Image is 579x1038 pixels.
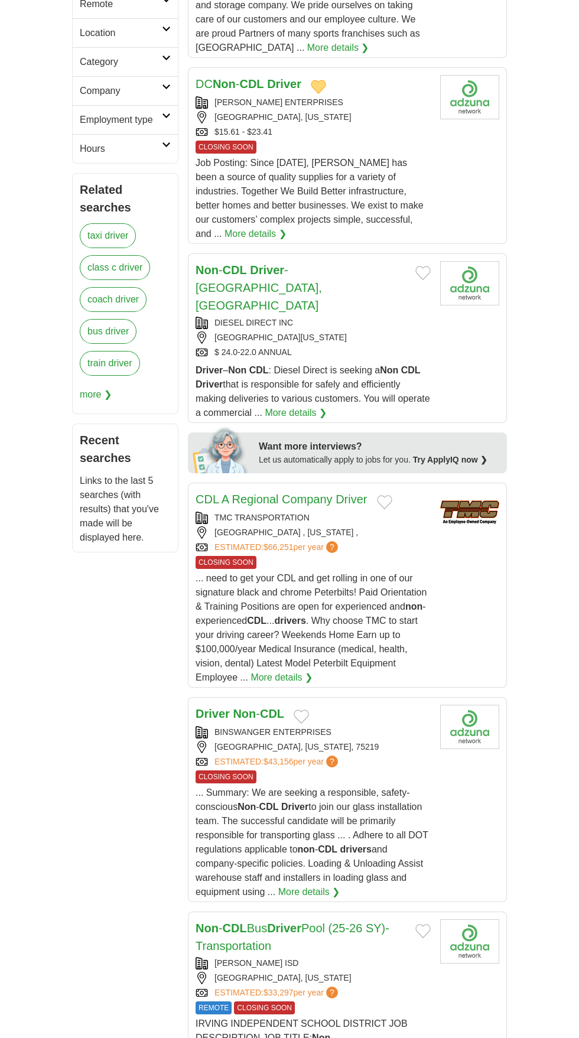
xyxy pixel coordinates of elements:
strong: Non [196,263,219,276]
span: ? [326,756,338,767]
a: Employment type [73,105,178,134]
div: [PERSON_NAME] ISD [196,957,431,969]
span: ? [326,541,338,553]
strong: CDL [249,365,269,375]
strong: CDL [260,707,284,720]
a: ESTIMATED:$43,156per year? [214,756,340,768]
h2: Hours [80,142,162,156]
strong: Non [233,707,256,720]
div: [GEOGRAPHIC_DATA] , [US_STATE] , [196,526,431,539]
p: Links to the last 5 searches (with results) that you've made will be displayed here. [80,474,171,545]
span: – : Diesel Direct is seeking a that is responsible for safely and efficiently making deliveries t... [196,365,430,418]
h2: Location [80,26,162,40]
span: CLOSING SOON [196,556,256,569]
span: ? [326,987,338,998]
span: Job Posting: Since [DATE], [PERSON_NAME] has been a source of quality supplies for a variety of i... [196,158,424,239]
a: Hours [73,134,178,163]
div: [GEOGRAPHIC_DATA], [US_STATE] [196,111,431,123]
strong: CDL [247,616,266,626]
strong: drivers [274,616,305,626]
strong: Driver [196,379,223,389]
a: TMC TRANSPORTATION [214,513,310,522]
img: Company logo [440,705,499,749]
img: Company logo [440,75,499,119]
strong: CDL [239,77,264,90]
strong: Driver [250,263,284,276]
a: train driver [80,351,140,376]
a: Category [73,47,178,76]
a: More details ❯ [278,885,340,899]
span: CLOSING SOON [234,1001,295,1014]
span: $66,251 [264,542,294,552]
img: apply-iq-scientist.png [193,426,250,473]
strong: drivers [340,844,372,854]
strong: Driver [196,707,230,720]
div: [PERSON_NAME] ENTERPRISES [196,96,431,109]
span: ... need to get your CDL and get rolling in one of our signature black and chrome Peterbilts! Pai... [196,573,427,682]
a: taxi driver [80,223,136,248]
h2: Related searches [80,181,171,216]
span: $33,297 [264,988,294,997]
a: ESTIMATED:$66,251per year? [214,541,340,554]
a: Non-CDLBusDriverPool (25-26 SY)- Transportation [196,922,389,952]
a: More details ❯ [225,227,287,241]
span: ... Summary: We are seeking a responsible, safety-conscious - to join our glass installation team... [196,788,428,897]
span: CLOSING SOON [196,141,256,154]
a: DCNon-CDL Driver [196,77,301,90]
a: More details ❯ [251,671,313,685]
img: TMC Transportation logo [440,490,499,535]
div: [GEOGRAPHIC_DATA], [US_STATE] [196,972,431,984]
strong: Driver [267,922,301,935]
h2: Employment type [80,113,162,127]
div: [GEOGRAPHIC_DATA][US_STATE] [196,331,431,344]
strong: Non [213,77,236,90]
a: coach driver [80,287,147,312]
a: Try ApplyIQ now ❯ [413,455,487,464]
strong: Non [228,365,246,375]
img: Company logo [440,919,499,964]
a: ESTIMATED:$33,297per year? [214,987,340,999]
a: Driver Non-CDL [196,707,284,720]
strong: Driver [281,802,308,812]
h2: Category [80,55,162,69]
strong: CDL [318,844,337,854]
a: CDL A Regional Company Driver [196,493,367,506]
strong: CDL [223,922,247,935]
img: Company logo [440,261,499,305]
button: Add to favorite jobs [415,924,431,938]
div: $15.61 - $23.41 [196,126,431,138]
strong: CDL [401,365,421,375]
button: Add to favorite jobs [311,80,326,94]
div: Let us automatically apply to jobs for you. [259,454,500,466]
span: CLOSING SOON [196,770,256,783]
strong: CDL [259,802,279,812]
a: bus driver [80,319,136,344]
button: Add to favorite jobs [294,710,309,724]
span: $43,156 [264,757,294,766]
strong: non [405,601,422,611]
strong: Driver [196,365,223,375]
a: Company [73,76,178,105]
div: DIESEL DIRECT INC [196,317,431,329]
strong: Non [380,365,398,375]
button: Add to favorite jobs [415,266,431,280]
a: More details ❯ [265,406,327,420]
strong: Non [196,922,219,935]
h2: Company [80,84,162,98]
strong: Driver [267,77,301,90]
a: class c driver [80,255,150,280]
div: $ 24.0-22.0 ANNUAL [196,346,431,359]
span: REMOTE [196,1001,232,1014]
strong: non [298,844,315,854]
a: Location [73,18,178,47]
div: [GEOGRAPHIC_DATA], [US_STATE], 75219 [196,741,431,753]
div: BINSWANGER ENTERPRISES [196,726,431,738]
h2: Recent searches [80,431,171,467]
a: More details ❯ [307,41,369,55]
div: Want more interviews? [259,440,500,454]
strong: CDL [223,263,247,276]
button: Add to favorite jobs [377,495,392,509]
a: Non-CDL Driver- [GEOGRAPHIC_DATA], [GEOGRAPHIC_DATA] [196,263,322,312]
span: more ❯ [80,383,112,406]
strong: Non [238,802,256,812]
